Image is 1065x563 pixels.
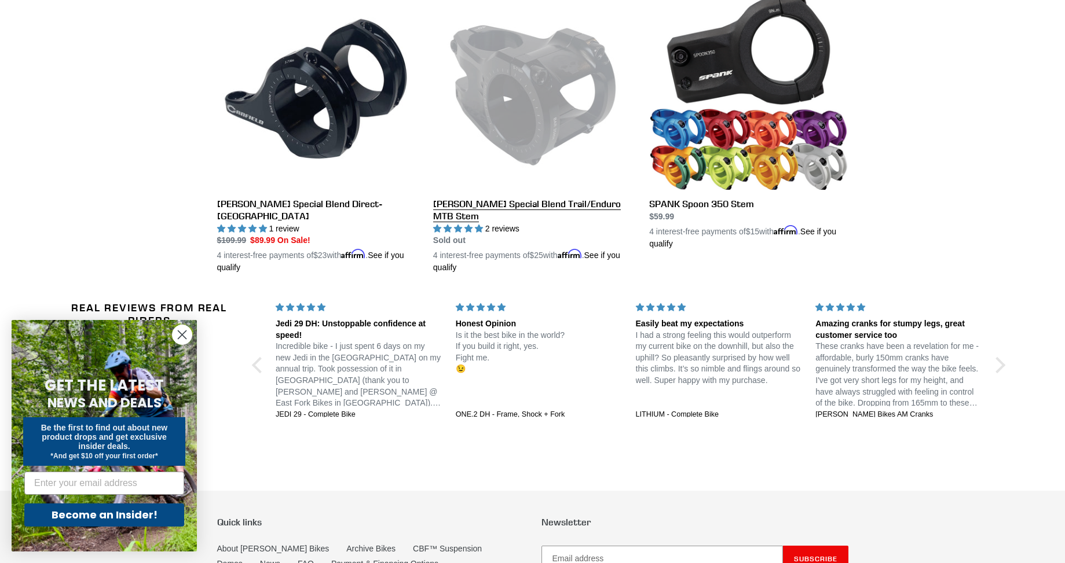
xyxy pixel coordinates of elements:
[276,318,442,341] div: Jedi 29 DH: Unstoppable confidence at speed!
[50,452,158,460] span: *And get $10 off your first order*
[276,301,442,314] div: 5 stars
[346,544,396,553] a: Archive Bikes
[456,301,622,314] div: 5 stars
[456,330,622,375] p: Is it the best bike in the world? If you build it right, yes. Fight me. 😉
[815,410,982,420] a: [PERSON_NAME] Bikes AM Cranks
[24,472,184,495] input: Enter your email address
[636,318,802,330] div: Easily beat my expectations
[456,318,622,330] div: Honest Opinion
[41,423,168,451] span: Be the first to find out about new product drops and get exclusive insider deals.
[636,330,802,387] p: I had a strong feeling this would outperform my current bike on the downhill, but also the uphill...
[172,325,192,345] button: Close dialog
[794,554,837,563] span: Subscribe
[456,410,622,420] a: ONE.2 DH - Frame, Shock + Fork
[24,503,184,527] button: Become an Insider!
[413,544,482,553] a: CBF™ Suspension
[47,393,162,412] span: NEWS AND DEALS
[217,517,524,528] p: Quick links
[815,301,982,314] div: 5 stars
[636,301,802,314] div: 5 stars
[541,517,848,528] p: Newsletter
[815,341,982,409] p: These cranks have been a revelation for me - affordable, burly 150mm cranks have genuinely transf...
[276,410,442,420] a: JEDI 29 - Complete Bike
[815,318,982,341] div: Amazing cranks for stumpy legs, great customer service too
[217,544,330,553] a: About [PERSON_NAME] Bikes
[636,410,802,420] a: LITHIUM - Complete Bike
[45,375,164,396] span: GET THE LATEST
[53,301,245,326] h2: Real Reviews from Real Riders
[276,341,442,409] p: Incredible bike - I just spent 6 days on my new Jedi in the [GEOGRAPHIC_DATA] on my annual trip. ...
